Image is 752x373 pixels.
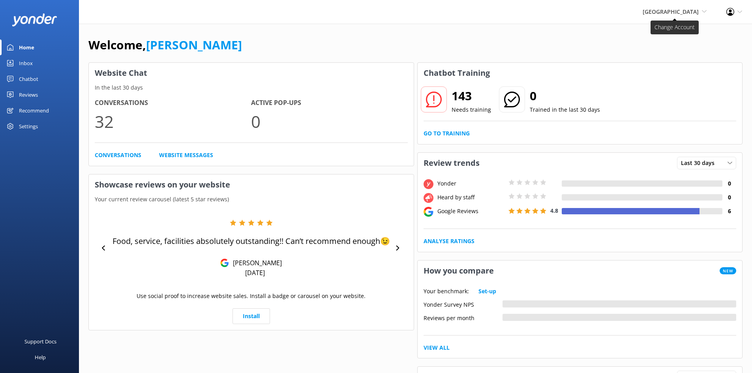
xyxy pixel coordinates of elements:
[478,287,496,296] a: Set-up
[643,8,699,15] span: [GEOGRAPHIC_DATA]
[89,83,414,92] p: In the last 30 days
[35,349,46,365] div: Help
[530,86,600,105] h2: 0
[19,118,38,134] div: Settings
[424,343,450,352] a: View All
[95,98,251,108] h4: Conversations
[681,159,719,167] span: Last 30 days
[245,268,265,277] p: [DATE]
[418,261,500,281] h3: How you compare
[146,37,242,53] a: [PERSON_NAME]
[89,174,414,195] h3: Showcase reviews on your website
[452,105,491,114] p: Needs training
[89,195,414,204] p: Your current review carousel (latest 5 star reviews)
[418,153,486,173] h3: Review trends
[722,207,736,216] h4: 6
[435,207,506,216] div: Google Reviews
[137,292,366,300] p: Use social proof to increase website sales. Install a badge or carousel on your website.
[89,63,414,83] h3: Website Chat
[95,108,251,135] p: 32
[424,129,470,138] a: Go to Training
[220,259,229,267] img: Google Reviews
[95,151,141,159] a: Conversations
[435,193,506,202] div: Heard by staff
[530,105,600,114] p: Trained in the last 30 days
[418,63,496,83] h3: Chatbot Training
[424,287,469,296] p: Your benchmark:
[19,39,34,55] div: Home
[159,151,213,159] a: Website Messages
[435,179,506,188] div: Yonder
[113,236,390,247] p: Food, service, facilities absolutely outstanding!! Can’t recommend enough😉
[720,267,736,274] span: New
[24,334,56,349] div: Support Docs
[424,314,503,321] div: Reviews per month
[251,98,407,108] h4: Active Pop-ups
[88,36,242,54] h1: Welcome,
[229,259,282,267] p: [PERSON_NAME]
[19,87,38,103] div: Reviews
[722,193,736,202] h4: 0
[19,55,33,71] div: Inbox
[452,86,491,105] h2: 143
[233,308,270,324] a: Install
[424,300,503,307] div: Yonder Survey NPS
[251,108,407,135] p: 0
[424,237,474,246] a: Analyse Ratings
[12,13,57,26] img: yonder-white-logo.png
[19,103,49,118] div: Recommend
[19,71,38,87] div: Chatbot
[550,207,558,214] span: 4.8
[722,179,736,188] h4: 0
